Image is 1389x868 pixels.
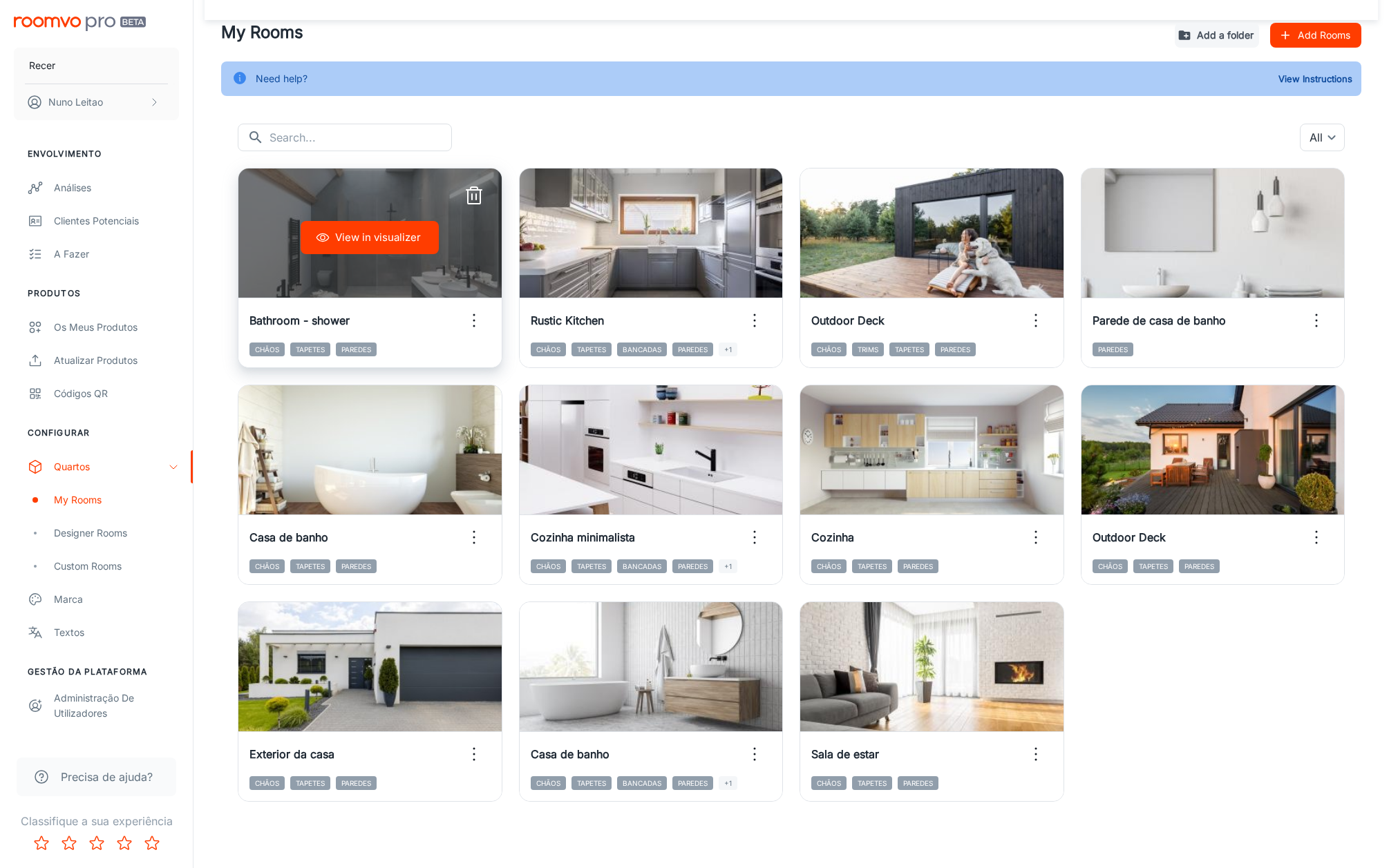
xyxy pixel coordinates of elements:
[54,459,168,474] div: Quartos
[531,343,566,356] span: Chãos
[54,247,179,262] div: A fazer
[54,320,179,335] div: Os meus produtos
[571,559,612,573] span: Tapetes
[54,180,179,195] div: Análises
[617,776,667,790] span: Bancadas
[256,66,308,92] div: Need help?
[811,559,847,573] span: Chãos
[54,213,179,229] div: Clientes potenciais
[531,312,604,329] h6: Rustic Kitchen
[1093,529,1166,546] h6: Outdoor Deck
[852,559,892,573] span: Tapetes
[14,84,179,120] button: Nuno Leitao
[531,529,635,546] h6: Cozinha minimalista
[54,525,179,541] div: Designer Rooms
[249,312,350,329] h6: Bathroom - shower
[54,625,179,640] div: Textos
[811,529,854,546] h6: Cozinha
[571,776,612,790] span: Tapetes
[672,559,713,573] span: Paredes
[138,829,166,857] button: Rate 5 star
[111,829,138,857] button: Rate 4 star
[672,776,713,790] span: Paredes
[249,343,285,356] span: Chãos
[617,343,667,356] span: Bancadas
[811,343,847,356] span: Chãos
[83,829,111,857] button: Rate 3 star
[617,559,667,573] span: Bancadas
[1179,559,1220,573] span: Paredes
[336,559,377,573] span: Paredes
[935,343,976,356] span: Paredes
[719,559,737,573] span: +1
[811,746,879,762] h6: Sala de estar
[54,592,179,607] div: Marca
[54,353,179,368] div: Atualizar Produtos
[14,17,146,31] img: Roomvo PRO Beta
[54,492,179,508] div: My Rooms
[898,559,938,573] span: Paredes
[531,746,610,762] h6: Casa de banho
[811,776,847,790] span: Chãos
[336,776,377,790] span: Paredes
[1133,559,1173,573] span: Tapetes
[270,124,452,151] input: Search...
[889,343,929,356] span: Tapetes
[249,529,328,546] h6: Casa de banho
[1300,124,1345,151] div: All
[290,343,330,356] span: Tapetes
[29,58,55,73] p: Recer
[249,746,334,762] h6: Exterior da casa
[28,829,55,857] button: Rate 1 star
[898,776,938,790] span: Paredes
[571,343,612,356] span: Tapetes
[301,221,439,254] button: View in visualizer
[61,769,153,785] span: Precisa de ajuda?
[48,95,103,110] p: Nuno Leitao
[249,776,285,790] span: Chãos
[1093,343,1133,356] span: Paredes
[852,343,884,356] span: Trims
[1093,559,1128,573] span: Chãos
[719,343,737,356] span: +1
[54,691,179,721] div: Administração de Utilizadores
[719,776,737,790] span: +1
[290,559,330,573] span: Tapetes
[54,559,179,574] div: Custom Rooms
[1093,312,1226,329] h6: Parede de casa de banho
[249,559,285,573] span: Chãos
[811,312,885,329] h6: Outdoor Deck
[1270,23,1361,48] button: Add Rooms
[531,559,566,573] span: Chãos
[54,386,179,401] div: Códigos QR
[336,343,377,356] span: Paredes
[1175,23,1259,48] button: Add a folder
[852,776,892,790] span: Tapetes
[672,343,713,356] span: Paredes
[531,776,566,790] span: Chãos
[1275,68,1356,89] button: View Instructions
[55,829,83,857] button: Rate 2 star
[14,48,179,84] button: Recer
[290,776,330,790] span: Tapetes
[11,813,182,829] p: Classifique a sua experiência
[221,20,1164,45] h4: My Rooms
